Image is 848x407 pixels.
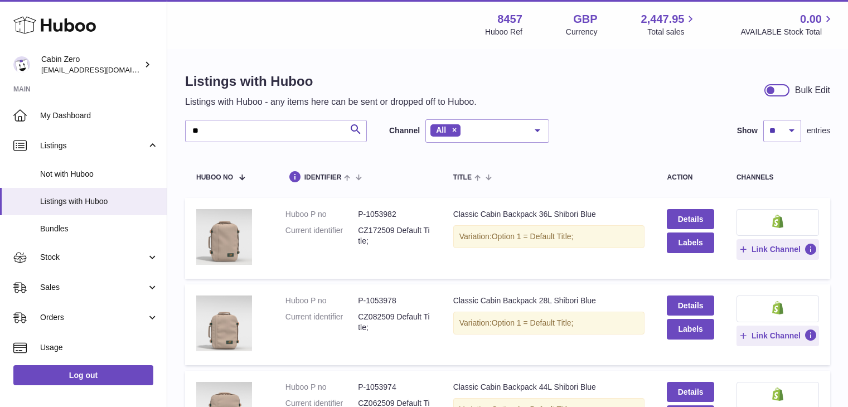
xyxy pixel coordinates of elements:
[40,252,147,263] span: Stock
[740,27,835,37] span: AVAILABLE Stock Total
[196,209,252,265] img: Classic Cabin Backpack 36L Shibori Blue
[737,125,758,136] label: Show
[800,12,822,27] span: 0.00
[389,125,420,136] label: Channel
[736,174,819,181] div: channels
[453,174,472,181] span: title
[13,56,30,73] img: internalAdmin-8457@internal.huboo.com
[285,225,358,246] dt: Current identifier
[196,174,233,181] span: Huboo no
[573,12,597,27] strong: GBP
[772,387,784,401] img: shopify-small.png
[667,232,714,253] button: Labels
[358,209,430,220] dd: P-1053982
[485,27,522,37] div: Huboo Ref
[285,312,358,333] dt: Current identifier
[566,27,598,37] div: Currency
[492,232,574,241] span: Option 1 = Default Title;
[492,318,574,327] span: Option 1 = Default Title;
[772,301,784,314] img: shopify-small.png
[436,125,446,134] span: All
[667,382,714,402] a: Details
[453,209,645,220] div: Classic Cabin Backpack 36L Shibori Blue
[740,12,835,37] a: 0.00 AVAILABLE Stock Total
[453,382,645,393] div: Classic Cabin Backpack 44L Shibori Blue
[667,295,714,316] a: Details
[752,331,801,341] span: Link Channel
[40,342,158,353] span: Usage
[641,12,697,37] a: 2,447.95 Total sales
[736,239,819,259] button: Link Channel
[185,72,477,90] h1: Listings with Huboo
[453,312,645,335] div: Variation:
[285,295,358,306] dt: Huboo P no
[13,365,153,385] a: Log out
[736,326,819,346] button: Link Channel
[667,174,714,181] div: action
[40,282,147,293] span: Sales
[41,54,142,75] div: Cabin Zero
[497,12,522,27] strong: 8457
[285,209,358,220] dt: Huboo P no
[40,312,147,323] span: Orders
[752,244,801,254] span: Link Channel
[453,225,645,248] div: Variation:
[667,319,714,339] button: Labels
[40,196,158,207] span: Listings with Huboo
[772,215,784,228] img: shopify-small.png
[40,140,147,151] span: Listings
[40,224,158,234] span: Bundles
[358,312,430,333] dd: CZ082509 Default Title;
[358,295,430,306] dd: P-1053978
[358,225,430,246] dd: CZ172509 Default Title;
[647,27,697,37] span: Total sales
[641,12,685,27] span: 2,447.95
[795,84,830,96] div: Bulk Edit
[185,96,477,108] p: Listings with Huboo - any items here can be sent or dropped off to Huboo.
[285,382,358,393] dt: Huboo P no
[40,169,158,180] span: Not with Huboo
[453,295,645,306] div: Classic Cabin Backpack 28L Shibori Blue
[667,209,714,229] a: Details
[40,110,158,121] span: My Dashboard
[304,174,342,181] span: identifier
[196,295,252,351] img: Classic Cabin Backpack 28L Shibori Blue
[807,125,830,136] span: entries
[358,382,430,393] dd: P-1053974
[41,65,164,74] span: [EMAIL_ADDRESS][DOMAIN_NAME]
